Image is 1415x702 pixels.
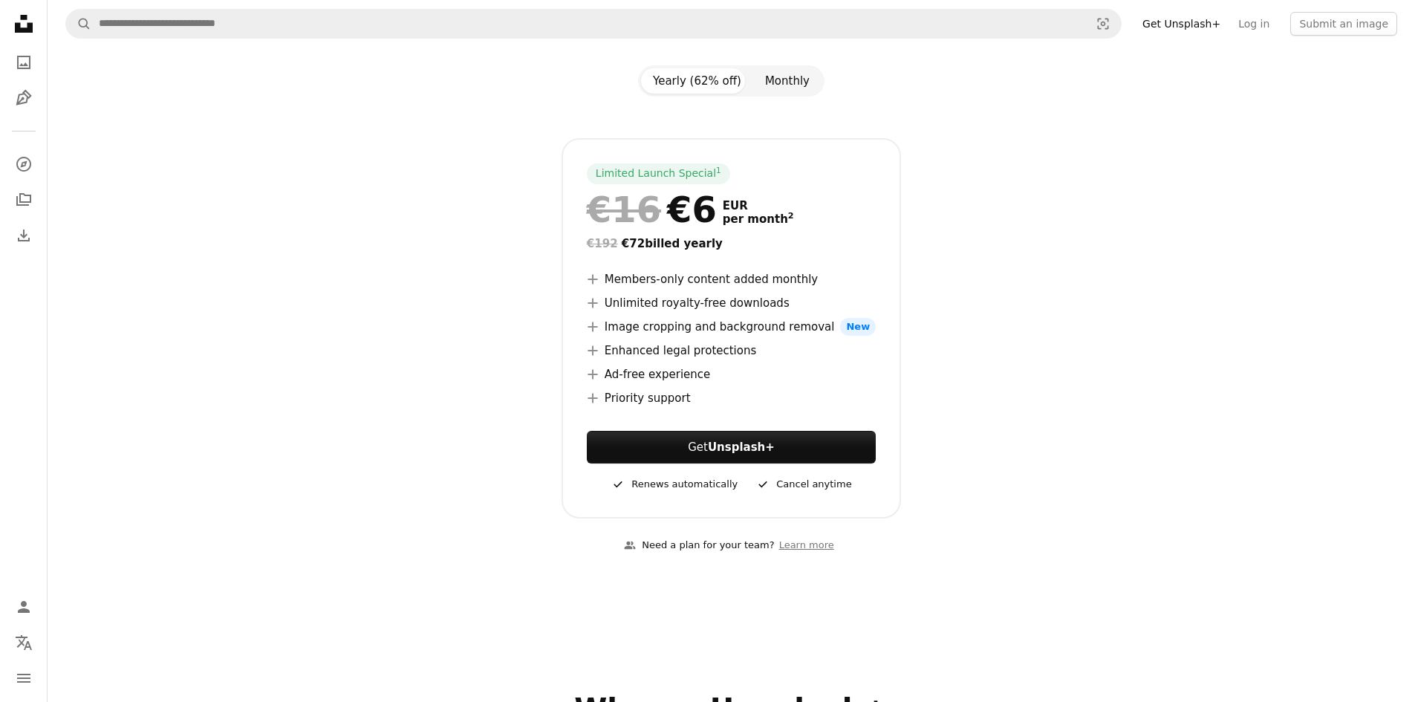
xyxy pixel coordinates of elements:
div: Limited Launch Special [587,163,730,184]
a: Home — Unsplash [9,9,39,42]
li: Unlimited royalty-free downloads [587,294,876,312]
strong: Unsplash+ [708,441,775,454]
button: Search Unsplash [66,10,91,38]
a: 2 [785,212,797,226]
a: Download History [9,221,39,250]
span: €192 [587,237,618,250]
li: Members-only content added monthly [587,270,876,288]
li: Ad-free experience [587,365,876,383]
a: Collections [9,185,39,215]
div: €6 [587,190,717,229]
a: Log in / Sign up [9,592,39,622]
div: Need a plan for your team? [624,538,774,553]
form: Find visuals sitewide [65,9,1122,39]
div: €72 billed yearly [587,235,876,253]
a: Explore [9,149,39,179]
a: Get Unsplash+ [1133,12,1229,36]
li: Image cropping and background removal [587,318,876,336]
button: Language [9,628,39,657]
sup: 2 [788,211,794,221]
span: EUR [723,199,794,212]
button: GetUnsplash+ [587,431,876,464]
a: Learn more [775,533,839,558]
div: Cancel anytime [755,475,851,493]
span: per month [723,212,794,226]
button: Submit an image [1290,12,1397,36]
button: Monthly [753,68,822,94]
button: Visual search [1085,10,1121,38]
button: Yearly (62% off) [641,68,753,94]
a: Photos [9,48,39,77]
sup: 1 [716,166,721,175]
a: Log in [1229,12,1278,36]
div: Renews automatically [611,475,738,493]
a: 1 [713,166,724,181]
li: Enhanced legal protections [587,342,876,360]
span: €16 [587,190,661,229]
span: New [840,318,876,336]
li: Priority support [587,389,876,407]
a: Illustrations [9,83,39,113]
button: Menu [9,663,39,693]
